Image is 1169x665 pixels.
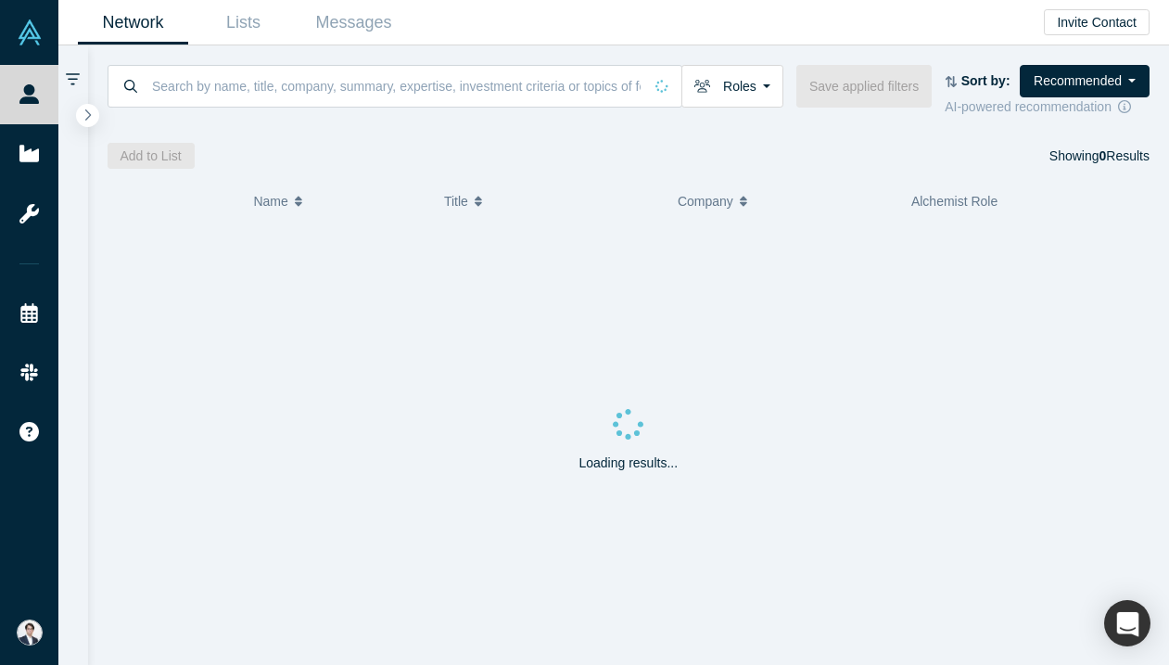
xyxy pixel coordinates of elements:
[961,73,1010,88] strong: Sort by:
[299,1,409,45] a: Messages
[444,182,468,221] span: Title
[678,182,733,221] span: Company
[17,19,43,45] img: Alchemist Vault Logo
[150,64,642,108] input: Search by name, title, company, summary, expertise, investment criteria or topics of focus
[444,182,658,221] button: Title
[17,620,43,646] img: Eisuke Shimizu's Account
[945,97,1150,117] div: AI-powered recommendation
[78,1,188,45] a: Network
[1020,65,1150,97] button: Recommended
[253,182,425,221] button: Name
[253,182,287,221] span: Name
[681,65,783,108] button: Roles
[578,454,678,473] p: Loading results...
[1099,148,1107,163] strong: 0
[1049,143,1150,169] div: Showing
[911,194,997,209] span: Alchemist Role
[678,182,892,221] button: Company
[108,143,195,169] button: Add to List
[796,65,932,108] button: Save applied filters
[188,1,299,45] a: Lists
[1044,9,1150,35] button: Invite Contact
[1099,148,1150,163] span: Results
